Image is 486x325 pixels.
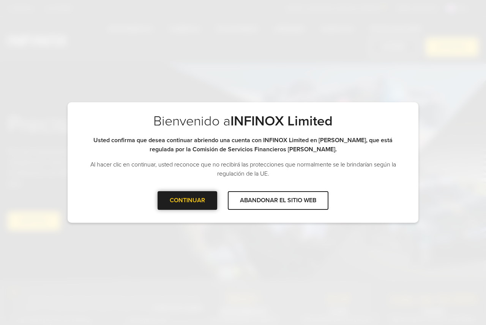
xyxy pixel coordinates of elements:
[153,113,230,129] font: Bienvenido a
[170,197,205,204] font: CONTINUAR
[230,113,333,129] font: INFINOX Limited
[90,161,396,178] font: Al hacer clic en continuar, usted reconoce que no recibirá las protecciones que normalmente se le...
[240,197,316,204] font: ABANDONAR EL SITIO WEB
[93,136,393,153] font: Usted confirma que desea continuar abriendo una cuenta con INFINOX Limited en [PERSON_NAME], que ...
